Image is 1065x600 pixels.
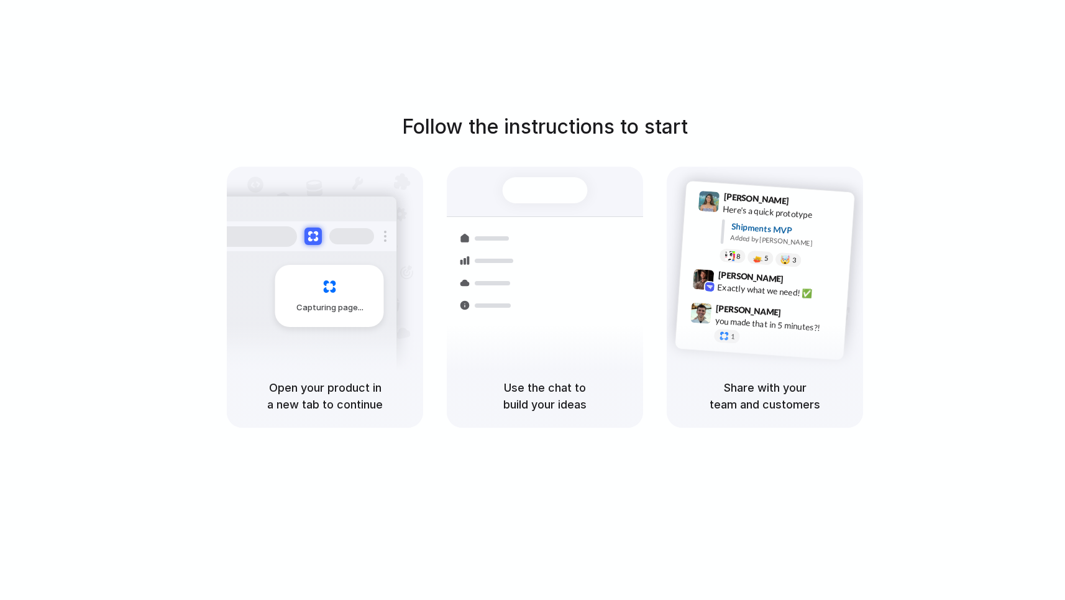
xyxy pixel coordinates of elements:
span: [PERSON_NAME] [723,190,789,208]
span: 9:41 AM [793,196,818,211]
span: 9:42 AM [787,274,813,289]
div: Shipments MVP [731,220,846,241]
div: Added by [PERSON_NAME] [730,233,844,251]
h1: Follow the instructions to start [402,112,688,142]
span: 9:47 AM [785,307,810,322]
div: Exactly what we need! ✅ [717,281,841,302]
div: 🤯 [780,255,791,264]
h5: Use the chat to build your ideas [462,379,628,413]
span: Capturing page [296,302,365,314]
span: 3 [792,257,797,264]
span: [PERSON_NAME] [718,268,784,286]
div: Here's a quick prototype [723,203,847,224]
span: 8 [736,253,741,260]
h5: Open your product in a new tab to continue [242,379,408,413]
span: 1 [731,333,735,340]
span: [PERSON_NAME] [716,302,782,320]
h5: Share with your team and customers [682,379,848,413]
div: you made that in 5 minutes?! [715,314,839,335]
span: 5 [764,255,769,262]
